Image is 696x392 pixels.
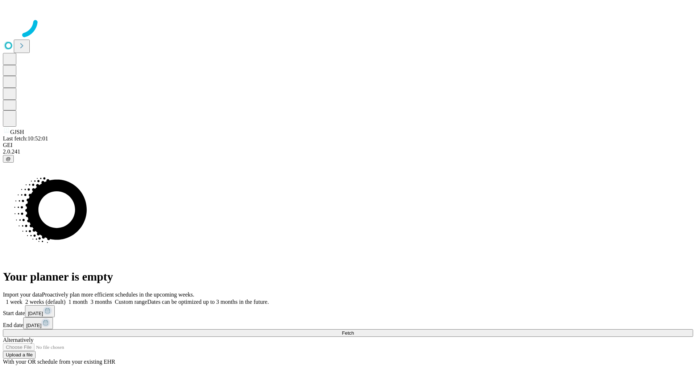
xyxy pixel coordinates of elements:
[147,299,269,305] span: Dates can be optimized up to 3 months in the future.
[3,135,48,142] span: Last fetch: 10:52:01
[3,270,693,283] h1: Your planner is empty
[3,148,693,155] div: 2.0.241
[10,129,24,135] span: GJSH
[3,142,693,148] div: GEI
[25,305,55,317] button: [DATE]
[28,311,43,316] span: [DATE]
[3,305,693,317] div: Start date
[69,299,88,305] span: 1 month
[115,299,147,305] span: Custom range
[26,323,41,328] span: [DATE]
[42,291,194,298] span: Proactively plan more efficient schedules in the upcoming weeks.
[6,156,11,162] span: @
[25,299,66,305] span: 2 weeks (default)
[3,317,693,329] div: End date
[91,299,112,305] span: 3 months
[3,291,42,298] span: Import your data
[3,351,36,359] button: Upload a file
[23,317,53,329] button: [DATE]
[3,337,33,343] span: Alternatively
[342,330,354,336] span: Fetch
[6,299,22,305] span: 1 week
[3,359,115,365] span: With your OR schedule from your existing EHR
[3,155,14,163] button: @
[3,329,693,337] button: Fetch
